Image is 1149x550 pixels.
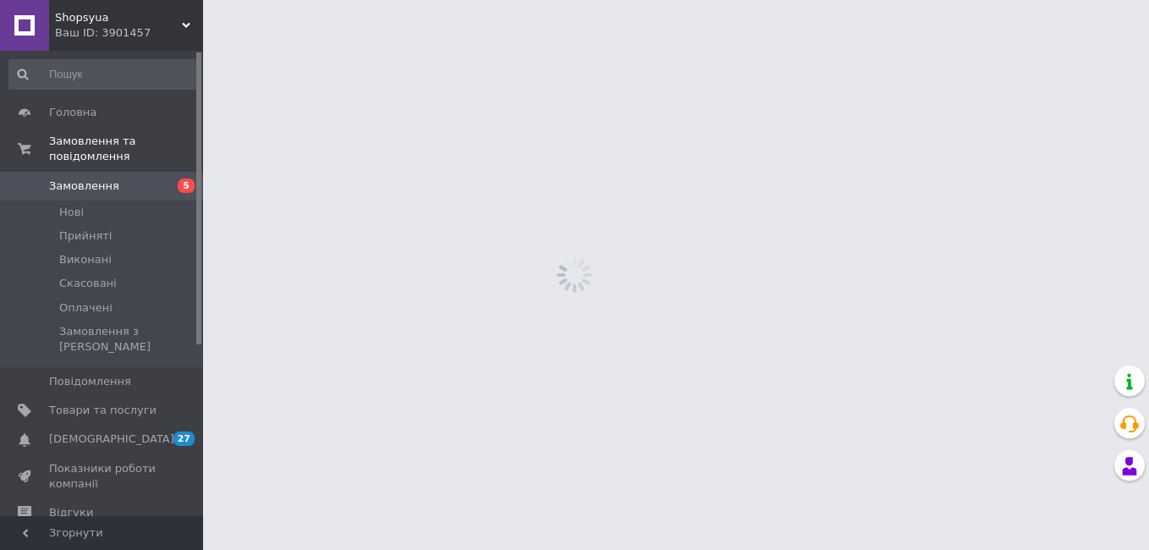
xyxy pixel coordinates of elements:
span: Замовлення та повідомлення [49,134,203,164]
input: Пошук [8,59,200,90]
span: Повідомлення [49,374,131,389]
span: Товари та послуги [49,403,157,418]
span: Відгуки [49,505,93,520]
span: Замовлення [49,179,119,194]
div: Ваш ID: 3901457 [55,25,203,41]
span: Shopsyua [55,10,182,25]
span: Оплачені [59,300,113,316]
span: [DEMOGRAPHIC_DATA] [49,432,174,447]
span: Показники роботи компанії [49,461,157,492]
span: Прийняті [59,228,112,244]
span: Скасовані [59,276,117,291]
span: 5 [178,179,195,193]
span: Головна [49,105,96,120]
span: Нові [59,205,84,220]
span: Замовлення з [PERSON_NAME] [59,324,198,355]
span: 27 [173,432,195,446]
span: Виконані [59,252,112,267]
